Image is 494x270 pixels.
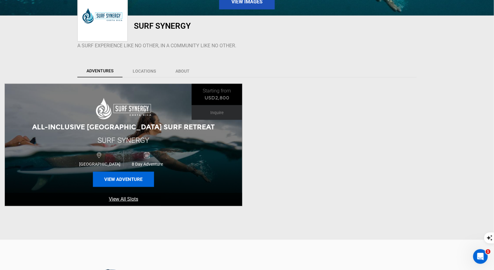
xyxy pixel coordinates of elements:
[77,65,123,77] a: Adventures
[123,65,165,77] a: Locations
[134,22,305,30] h1: Surf Synergy
[96,98,151,119] img: images
[98,136,149,145] span: Surf Synergy
[77,42,417,49] p: A SURF EXPERIENCE LIKE NO OTHER, IN A COMMUNITY LIKE NO OTHER.
[166,65,199,77] a: About
[32,123,215,131] span: All-Inclusive [GEOGRAPHIC_DATA] Surf Retreat
[473,249,488,264] iframe: Intercom live chat
[93,172,154,187] button: View Adventure
[5,193,242,206] a: View All Slots
[124,162,171,167] span: 8 Day Adventure
[76,162,123,167] span: [GEOGRAPHIC_DATA]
